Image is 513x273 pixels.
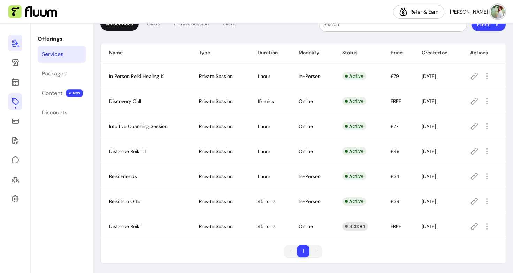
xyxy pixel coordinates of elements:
[8,132,22,149] a: Forms
[290,43,334,62] th: Modality
[101,43,191,62] th: Name
[38,85,86,102] a: Content NEW
[258,223,276,230] span: 45 mins
[391,173,399,179] span: £34
[299,223,313,230] span: Online
[450,8,488,15] span: [PERSON_NAME]
[462,43,506,62] th: Actions
[393,5,444,19] a: Refer & Earn
[391,123,398,129] span: £77
[199,123,233,129] span: Private Session
[422,223,436,230] span: [DATE]
[391,223,401,230] span: FREE
[342,147,366,155] div: Active
[299,98,313,104] span: Online
[422,123,436,129] span: [DATE]
[8,54,22,71] a: Storefront
[258,148,270,154] span: 1 hour
[422,198,436,204] span: [DATE]
[491,5,505,19] img: avatar
[422,73,436,79] span: [DATE]
[299,148,313,154] span: Online
[199,173,233,179] span: Private Session
[217,17,242,31] div: Event
[258,173,270,179] span: 1 hour
[109,173,137,179] span: Reiki Friends
[191,43,249,62] th: Type
[297,245,309,257] li: pagination item 1 active
[342,222,368,231] div: Hidden
[38,65,86,82] a: Packages
[109,123,168,129] span: Intuitive Coaching Session
[42,70,66,78] div: Packages
[168,17,214,31] div: Private Session
[109,198,142,204] span: Reiki Into Offer
[38,35,86,43] p: Offerings
[66,89,83,97] span: NEW
[450,5,505,19] button: avatar[PERSON_NAME]
[391,198,399,204] span: £39
[342,122,366,130] div: Active
[299,73,321,79] span: In-Person
[258,73,270,79] span: 1 hour
[382,43,413,62] th: Price
[258,123,270,129] span: 1 hour
[391,148,400,154] span: £49
[8,152,22,168] a: My Messages
[422,98,436,104] span: [DATE]
[249,43,291,62] th: Duration
[391,73,399,79] span: £79
[323,21,462,28] input: Search
[422,148,436,154] span: [DATE]
[8,5,57,18] img: Fluum Logo
[109,223,140,230] span: Distance Reiki
[8,74,22,90] a: Calendar
[42,109,67,117] div: Discounts
[281,241,326,261] nav: pagination navigation
[199,98,233,104] span: Private Session
[258,198,276,204] span: 45 mins
[258,98,274,104] span: 15 mins
[38,46,86,63] a: Services
[42,89,62,97] div: Content
[334,43,382,62] th: Status
[38,104,86,121] a: Discounts
[342,172,366,180] div: Active
[199,198,233,204] span: Private Session
[8,171,22,188] a: Clients
[342,197,366,206] div: Active
[299,173,321,179] span: In-Person
[299,123,313,129] span: Online
[109,148,146,154] span: Distance Reiki 1:1
[109,73,164,79] span: In Person Reiki Healing 1:1
[342,72,366,80] div: Active
[109,98,141,104] span: Discovery Call
[471,17,506,31] button: Filters
[199,148,233,154] span: Private Session
[100,17,139,31] div: All Services
[42,50,63,58] div: Services
[413,43,462,62] th: Created on
[8,113,22,129] a: Sales
[299,198,321,204] span: In-Person
[422,173,436,179] span: [DATE]
[8,191,22,207] a: Settings
[8,93,22,110] a: Offerings
[8,35,22,51] a: Home
[141,17,165,31] div: Class
[342,97,366,105] div: Active
[199,223,233,230] span: Private Session
[199,73,233,79] span: Private Session
[391,98,401,104] span: FREE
